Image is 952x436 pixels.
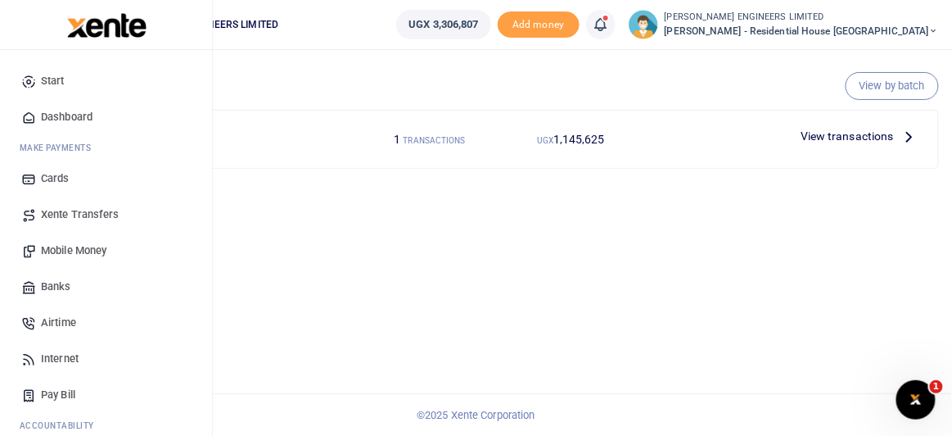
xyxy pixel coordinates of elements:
[32,420,94,432] span: countability
[396,10,490,39] a: UGX 3,306,807
[390,10,497,39] li: Wallet ballance
[41,73,65,89] span: Start
[28,142,92,154] span: ake Payments
[13,305,199,341] a: Airtime
[498,11,580,39] li: Toup your wallet
[13,161,199,197] a: Cards
[13,233,199,269] a: Mobile Money
[896,380,936,420] iframe: Intercom live chat
[41,351,79,367] span: Internet
[553,133,605,146] span: 1,145,625
[41,387,75,403] span: Pay Bill
[41,243,106,259] span: Mobile Money
[83,130,353,148] h4: Mobile Money
[13,377,199,413] a: Pay Bill
[930,380,943,393] span: 1
[629,10,939,39] a: profile-user [PERSON_NAME] ENGINEERS LIMITED [PERSON_NAME] - Residential House [GEOGRAPHIC_DATA]
[13,269,199,305] a: Banks
[13,63,199,99] a: Start
[41,109,92,125] span: Dashboard
[41,315,76,331] span: Airtime
[41,170,70,187] span: Cards
[408,16,478,33] span: UGX 3,306,807
[13,341,199,377] a: Internet
[13,135,199,161] li: M
[801,127,894,145] span: View transactions
[67,13,147,38] img: logo-large
[13,99,199,135] a: Dashboard
[13,197,199,233] a: Xente Transfers
[498,17,580,30] a: Add money
[41,279,71,295] span: Banks
[404,136,466,145] small: TRANSACTIONS
[538,136,553,145] small: UGX
[846,72,939,100] a: View by batch
[665,11,939,25] small: [PERSON_NAME] ENGINEERS LIMITED
[62,70,939,89] h4: Pending your approval
[41,207,120,223] span: Xente Transfers
[394,133,400,146] span: 1
[665,24,939,39] span: [PERSON_NAME] - Residential House [GEOGRAPHIC_DATA]
[629,10,658,39] img: profile-user
[498,11,580,39] span: Add money
[65,18,147,30] a: logo-small logo-large logo-large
